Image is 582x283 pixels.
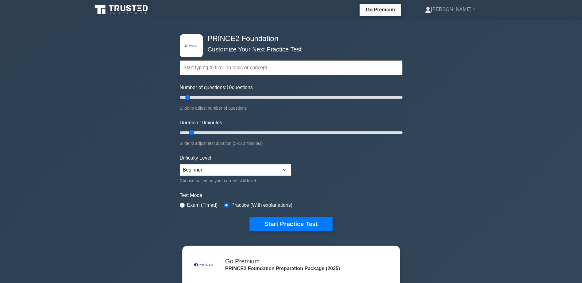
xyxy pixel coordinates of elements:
[180,119,222,126] label: Duration: minutes
[180,104,403,112] div: Slide to adjust number of questions
[180,84,253,91] label: Number of questions: questions
[180,60,403,75] input: Start typing to filter on topic or concept...
[205,34,372,43] h4: PRINCE2 Foundation
[231,202,292,209] label: Practice (With explanations)
[410,3,490,16] a: [PERSON_NAME]
[180,140,403,147] div: Slide to adjust test duration (5-120 minutes)
[180,154,211,162] label: Difficulty Level
[199,120,205,125] span: 10
[180,177,291,184] div: Choose based on your current skill level
[187,202,218,209] label: Exam (Timed)
[226,85,232,90] span: 10
[180,192,403,199] label: Test Mode
[362,6,399,13] a: Go Premium
[249,217,332,231] button: Start Practice Test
